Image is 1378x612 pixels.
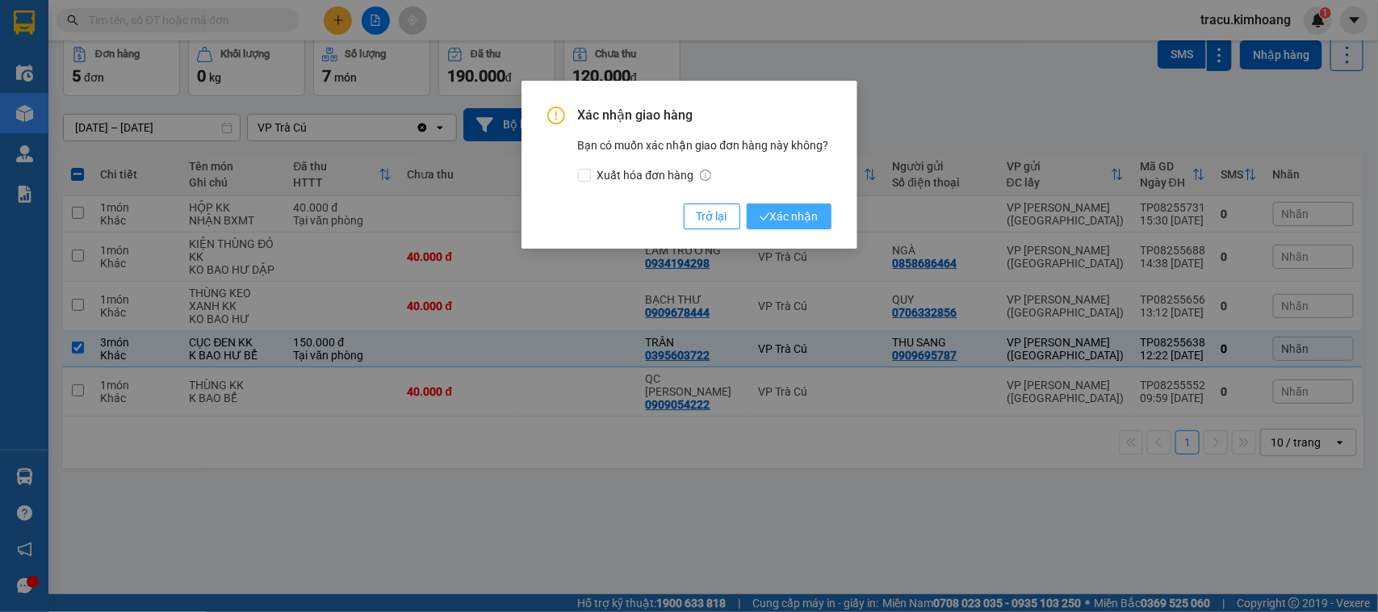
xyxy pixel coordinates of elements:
span: Xác nhận [760,207,819,225]
button: Trở lại [684,203,740,229]
div: Bạn có muốn xác nhận giao đơn hàng này không? [578,136,831,184]
span: info-circle [700,170,711,181]
span: exclamation-circle [547,107,565,124]
span: Trở lại [697,207,727,225]
span: Xuất hóa đơn hàng [591,166,718,184]
button: checkXác nhận [747,203,831,229]
span: Xác nhận giao hàng [578,107,831,124]
span: check [760,212,770,222]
